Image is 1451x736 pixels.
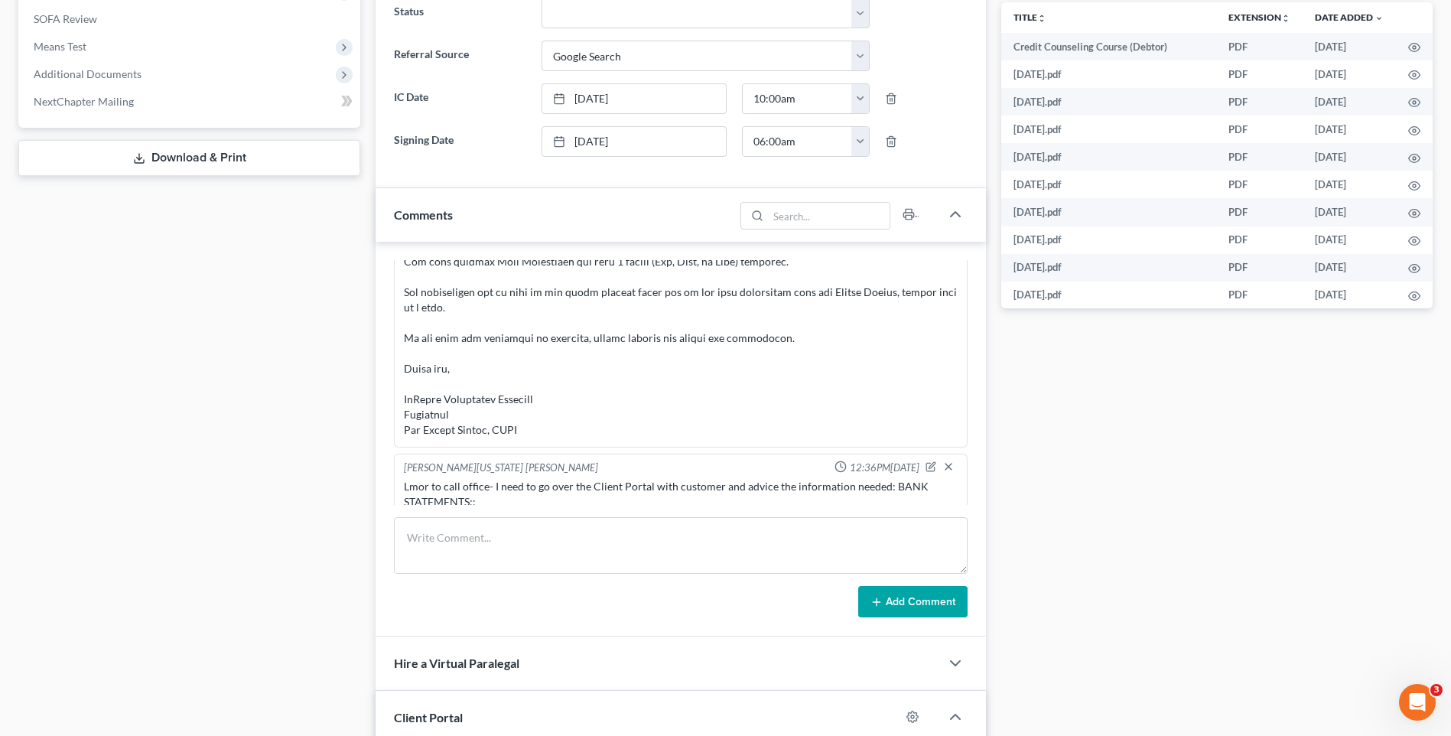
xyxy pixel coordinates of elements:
span: NextChapter Mailing [34,95,134,108]
i: expand_more [1375,14,1384,23]
span: SOFA Review [34,12,97,25]
i: unfold_more [1037,14,1046,23]
td: [DATE].pdf [1001,116,1216,143]
td: [DATE].pdf [1001,198,1216,226]
td: PDF [1216,60,1303,88]
a: Download & Print [18,140,360,176]
td: [DATE] [1303,60,1396,88]
a: Titleunfold_more [1013,11,1046,23]
a: NextChapter Mailing [21,88,360,116]
td: PDF [1216,226,1303,254]
label: Signing Date [386,126,533,157]
span: Client Portal [394,710,463,725]
span: 12:36PM[DATE] [850,461,919,475]
iframe: Intercom live chat [1399,684,1436,721]
span: 3 [1430,684,1443,696]
td: Credit Counseling Course (Debtor) [1001,33,1216,60]
td: [DATE].pdf [1001,60,1216,88]
span: Hire a Virtual Paralegal [394,656,519,670]
input: Search... [768,203,890,229]
a: [DATE] [542,84,726,113]
a: Extensionunfold_more [1228,11,1290,23]
td: [DATE].pdf [1001,88,1216,116]
button: Add Comment [858,586,968,618]
td: PDF [1216,282,1303,309]
td: [DATE] [1303,33,1396,60]
td: PDF [1216,88,1303,116]
td: PDF [1216,143,1303,171]
td: PDF [1216,116,1303,143]
td: PDF [1216,33,1303,60]
span: Means Test [34,40,86,53]
td: PDF [1216,198,1303,226]
td: [DATE] [1303,116,1396,143]
i: unfold_more [1281,14,1290,23]
div: Lmor to call office- I need to go over the Client Portal with customer and advice the information... [404,479,958,510]
td: [DATE].pdf [1001,254,1216,282]
label: Referral Source [386,41,533,71]
td: [DATE].pdf [1001,282,1216,309]
input: -- : -- [743,127,852,156]
td: PDF [1216,171,1303,198]
div: [PERSON_NAME][US_STATE] [PERSON_NAME] [404,461,598,476]
a: [DATE] [542,127,726,156]
td: [DATE] [1303,282,1396,309]
a: SOFA Review [21,5,360,33]
td: [DATE].pdf [1001,171,1216,198]
td: [DATE] [1303,88,1396,116]
span: Comments [394,207,453,222]
input: -- : -- [743,84,852,113]
td: [DATE] [1303,254,1396,282]
td: PDF [1216,254,1303,282]
td: [DATE].pdf [1001,226,1216,254]
td: [DATE] [1303,171,1396,198]
label: IC Date [386,83,533,114]
td: [DATE] [1303,226,1396,254]
td: [DATE] [1303,143,1396,171]
td: [DATE].pdf [1001,143,1216,171]
a: Date Added expand_more [1315,11,1384,23]
span: Additional Documents [34,67,142,80]
td: [DATE] [1303,198,1396,226]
